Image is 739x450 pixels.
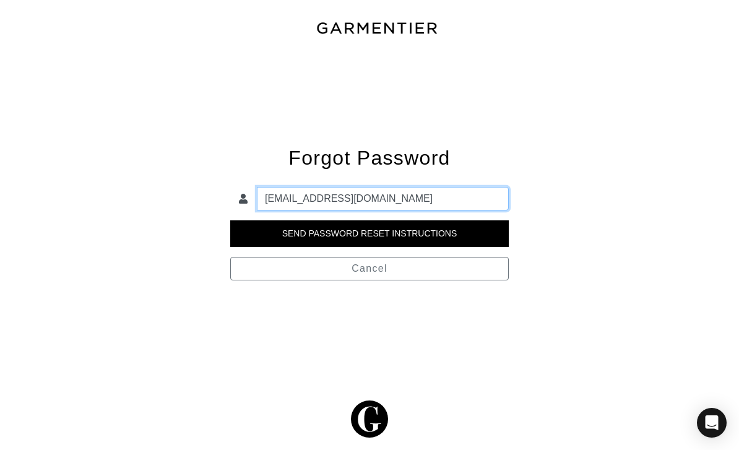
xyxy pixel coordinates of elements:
[697,408,727,438] div: Open Intercom Messenger
[351,400,388,438] img: g-602364139e5867ba59c769ce4266a9601a3871a1516a6a4c3533f4bc45e69684.svg
[315,20,439,37] img: garmentier-text-8466448e28d500cc52b900a8b1ac6a0b4c9bd52e9933ba870cc531a186b44329.png
[257,187,509,210] input: email
[230,146,509,170] h2: Forgot Password
[230,220,509,247] input: Send Password Reset Instructions
[230,257,509,280] a: Cancel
